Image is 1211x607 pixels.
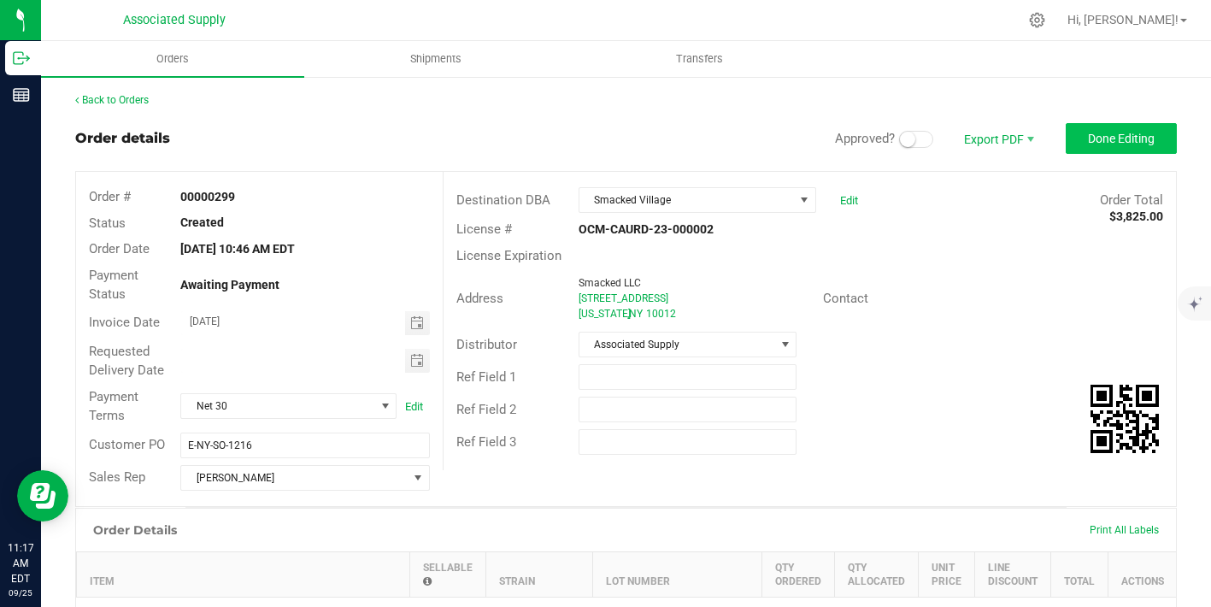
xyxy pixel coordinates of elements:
[579,308,631,320] span: [US_STATE]
[1066,123,1177,154] button: Done Editing
[646,308,676,320] span: 10012
[1100,192,1163,208] span: Order Total
[485,551,592,597] th: Strain
[17,470,68,522] iframe: Resource center
[89,344,164,379] span: Requested Delivery Date
[1109,209,1163,223] strong: $3,825.00
[181,394,374,418] span: Net 30
[1090,385,1159,453] qrcode: 00000299
[835,131,895,146] span: Approved?
[579,292,668,304] span: [STREET_ADDRESS]
[89,389,138,424] span: Payment Terms
[762,551,835,597] th: Qty Ordered
[456,192,550,208] span: Destination DBA
[133,51,212,67] span: Orders
[77,551,410,597] th: Item
[1088,132,1155,145] span: Done Editing
[75,94,149,106] a: Back to Orders
[13,86,30,103] inline-svg: Reports
[89,215,126,231] span: Status
[89,268,138,303] span: Payment Status
[456,221,512,237] span: License #
[405,400,423,413] a: Edit
[89,315,160,330] span: Invoice Date
[1026,12,1048,28] div: Manage settings
[405,349,430,373] span: Toggle calendar
[89,241,150,256] span: Order Date
[89,437,165,452] span: Customer PO
[1108,551,1211,597] th: Actions
[653,51,746,67] span: Transfers
[13,50,30,67] inline-svg: Outbound
[180,278,279,292] strong: Awaiting Payment
[627,308,629,320] span: ,
[456,291,503,306] span: Address
[835,551,919,597] th: Qty Allocated
[89,189,131,204] span: Order #
[180,242,295,256] strong: [DATE] 10:46 AM EDT
[456,248,561,263] span: License Expiration
[1051,551,1108,597] th: Total
[456,369,516,385] span: Ref Field 1
[8,586,33,599] p: 09/25
[123,13,226,27] span: Associated Supply
[405,311,430,335] span: Toggle calendar
[75,128,170,149] div: Order details
[592,551,762,597] th: Lot Number
[304,41,567,77] a: Shipments
[567,41,831,77] a: Transfers
[8,540,33,586] p: 11:17 AM EDT
[579,333,775,357] span: Associated Supply
[975,551,1051,597] th: Line Discount
[840,194,858,207] a: Edit
[1090,385,1159,453] img: Scan me!
[409,551,485,597] th: Sellable
[180,190,235,203] strong: 00000299
[181,466,408,490] span: [PERSON_NAME]
[823,291,868,306] span: Contact
[579,277,641,289] span: Smacked LLC
[456,434,516,450] span: Ref Field 3
[180,215,224,229] strong: Created
[946,123,1049,154] li: Export PDF
[456,337,517,352] span: Distributor
[579,188,794,212] span: Smacked Village
[41,41,304,77] a: Orders
[629,308,643,320] span: NY
[387,51,485,67] span: Shipments
[456,402,516,417] span: Ref Field 2
[93,523,177,537] h1: Order Details
[1090,524,1159,536] span: Print All Labels
[919,551,975,597] th: Unit Price
[579,222,714,236] strong: OCM-CAURD-23-000002
[1067,13,1179,27] span: Hi, [PERSON_NAME]!
[89,469,145,485] span: Sales Rep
